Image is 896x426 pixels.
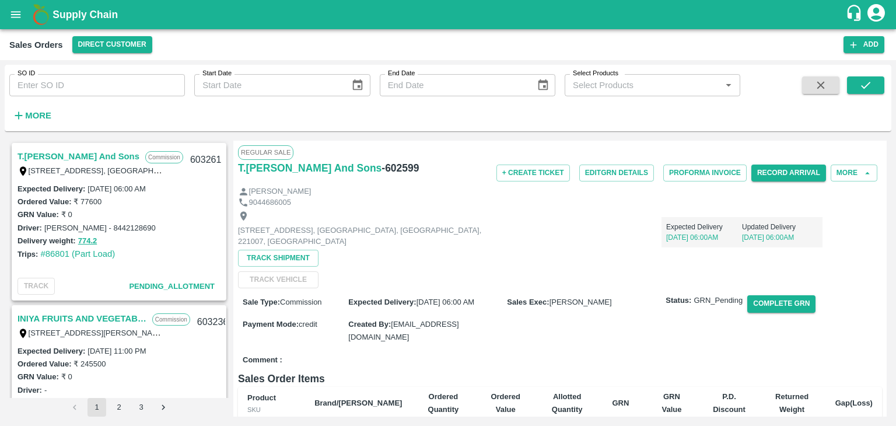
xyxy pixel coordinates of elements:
[17,250,38,259] label: Trips:
[552,392,583,414] b: Allotted Quantity
[238,160,381,176] a: T.[PERSON_NAME] And Sons
[29,3,52,26] img: logo
[299,320,317,329] span: credit
[202,69,232,78] label: Start Date
[496,165,570,181] button: + Create Ticket
[243,298,280,306] label: Sale Type :
[238,145,293,159] span: Regular Sale
[64,398,174,417] nav: pagination navigation
[25,111,51,120] strong: More
[9,74,185,96] input: Enter SO ID
[29,328,166,337] label: [STREET_ADDRESS][PERSON_NAME]
[579,165,654,181] button: EditGRN Details
[721,78,736,93] button: Open
[17,359,71,368] label: Ordered Value:
[380,74,527,96] input: End Date
[835,399,873,407] b: Gap(Loss)
[2,1,29,28] button: open drawer
[17,347,85,355] label: Expected Delivery :
[132,398,150,417] button: Go to page 3
[249,197,291,208] p: 9044686005
[78,397,82,410] button: 0
[72,36,152,53] button: Select DC
[416,298,474,306] span: [DATE] 06:00 AM
[17,236,76,245] label: Delivery weight:
[194,74,342,96] input: Start Date
[17,311,146,326] a: INIYA FRUITS AND VEGETABLES
[742,222,818,232] p: Updated Delivery
[238,250,318,267] button: Track Shipment
[532,74,554,96] button: Choose date
[61,372,72,381] label: ₹ 0
[17,197,71,206] label: Ordered Value:
[183,146,228,174] div: 603261
[247,393,276,402] b: Product
[428,392,459,414] b: Ordered Quantity
[73,197,101,206] label: ₹ 77600
[666,222,742,232] p: Expected Delivery
[29,166,383,175] label: [STREET_ADDRESS], [GEOGRAPHIC_DATA], [GEOGRAPHIC_DATA], 221007, [GEOGRAPHIC_DATA]
[866,2,887,27] div: account of current user
[17,184,85,193] label: Expected Delivery :
[243,320,299,329] label: Payment Mode :
[44,224,156,232] label: [PERSON_NAME] - 8442128690
[17,386,42,394] label: Driver:
[348,298,416,306] label: Expected Delivery :
[17,210,59,219] label: GRN Value:
[17,149,139,164] a: T.[PERSON_NAME] And Sons
[145,151,183,163] p: Commission
[775,392,808,414] b: Returned Weight
[694,295,743,306] span: GRN_Pending
[381,160,419,176] h6: - 602599
[52,9,118,20] b: Supply Chain
[73,359,106,368] label: ₹ 245500
[663,165,747,181] button: Proforma Invoice
[40,249,115,259] a: #86801 (Part Load)
[280,298,322,306] span: Commission
[491,392,520,414] b: Ordered Value
[845,4,866,25] div: customer-support
[52,6,845,23] a: Supply Chain
[314,399,402,407] b: Brand/[PERSON_NAME]
[568,78,717,93] input: Select Products
[154,398,173,417] button: Go to next page
[61,210,72,219] label: ₹ 0
[87,398,106,417] button: page 1
[751,165,826,181] button: Record Arrival
[44,386,47,394] label: -
[612,399,629,407] b: GRN
[17,69,35,78] label: SO ID
[87,184,145,193] label: [DATE] 06:00 AM
[9,37,63,53] div: Sales Orders
[190,309,235,336] div: 603236
[87,347,146,355] label: [DATE] 11:00 PM
[17,372,59,381] label: GRN Value:
[346,74,369,96] button: Choose date
[831,165,877,181] button: More
[713,392,745,414] b: P.D. Discount
[348,320,459,341] span: [EMAIL_ADDRESS][DOMAIN_NAME]
[507,298,549,306] label: Sales Exec :
[661,392,681,414] b: GRN Value
[129,282,215,291] span: Pending_Allotment
[78,235,97,248] button: 774.2
[238,371,882,387] h6: Sales Order Items
[238,225,501,247] p: [STREET_ADDRESS], [GEOGRAPHIC_DATA], [GEOGRAPHIC_DATA], 221007, [GEOGRAPHIC_DATA]
[843,36,884,53] button: Add
[152,313,190,326] p: Commission
[247,404,296,415] div: SKU
[110,398,128,417] button: Go to page 2
[666,295,691,306] label: Status:
[742,232,818,243] p: [DATE] 06:00AM
[666,232,742,243] p: [DATE] 06:00AM
[243,355,282,366] label: Comment :
[573,69,618,78] label: Select Products
[747,295,815,312] button: Complete GRN
[549,298,612,306] span: [PERSON_NAME]
[249,186,311,197] p: [PERSON_NAME]
[388,69,415,78] label: End Date
[9,106,54,125] button: More
[17,224,42,232] label: Driver:
[348,320,391,329] label: Created By :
